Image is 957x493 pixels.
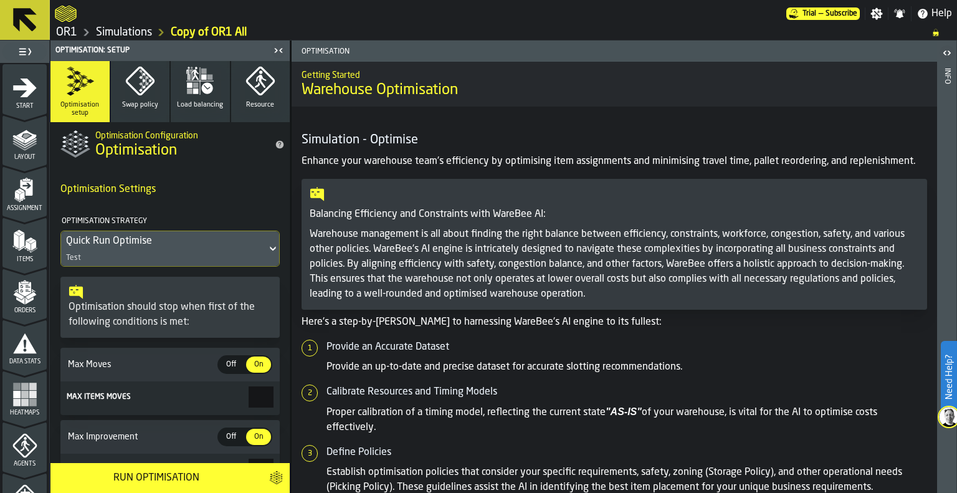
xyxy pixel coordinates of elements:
[217,355,245,374] label: button-switch-multi-Off
[262,463,290,493] button: button-
[292,62,937,107] div: title-Warehouse Optimisation
[69,300,272,330] div: Optimisation should stop when first of the following conditions is met:
[55,101,105,117] span: Optimisation setup
[297,47,617,56] span: Optimisation
[217,428,245,446] label: button-switch-multi-Off
[302,315,927,330] p: Here's a step-by-[PERSON_NAME] to harnessing WareBee's AI engine to its fullest:
[2,64,47,114] li: menu Start
[326,445,927,460] h5: Define Policies
[65,360,217,370] span: Max Moves
[2,205,47,212] span: Assignment
[943,65,951,490] div: Info
[2,371,47,421] li: menu Heatmaps
[245,355,272,374] label: button-switch-multi-On
[246,101,274,109] span: Resource
[221,431,241,443] span: Off
[55,25,952,40] nav: Breadcrumb
[249,359,269,370] span: On
[219,357,244,373] div: thumb
[67,393,131,401] span: Max Items Moves
[249,386,274,408] input: react-aria6769810125-:rd7: react-aria6769810125-:rd7:
[55,2,77,25] a: logo-header
[65,459,275,480] label: react-aria6769810125-:rd9:
[302,80,458,100] span: Warehouse Optimisation
[50,463,262,493] button: button-Run Optimisation
[310,207,919,222] p: Balancing Efficiency and Constraints with WareBee AI:
[326,340,927,355] h5: Provide an Accurate Dataset
[302,68,927,80] h2: Sub Title
[931,6,952,21] span: Help
[302,154,927,169] p: Enhance your warehouse team's efficiency by optimising item assignments and minimising travel tim...
[802,9,816,18] span: Trial
[912,6,957,21] label: button-toggle-Help
[56,26,77,39] a: link-to-/wh/i/02d92962-0f11-4133-9763-7cb092bceeef
[122,101,158,109] span: Swap policy
[819,9,823,18] span: —
[310,227,919,302] p: Warehouse management is all about finding the right balance between efficiency, constraints, work...
[65,432,217,442] span: Max Improvement
[246,357,271,373] div: thumb
[2,461,47,467] span: Agents
[65,386,275,408] label: react-aria6769810125-:rd7:
[2,103,47,110] span: Start
[177,101,223,109] span: Load balancing
[221,359,241,370] span: Off
[246,429,271,445] div: thumb
[2,218,47,267] li: menu Items
[326,404,927,435] p: Proper calibration of a timing model, reflecting the current state of your warehouse, is vital fo...
[888,7,911,20] label: button-toggle-Notifications
[786,7,860,20] div: Menu Subscription
[2,409,47,416] span: Heatmaps
[66,254,81,262] div: Test
[50,122,290,167] div: title-Optimisation
[2,320,47,370] li: menu Data Stats
[937,41,956,493] header: Info
[60,231,280,267] div: DropdownMenuValue-1Test
[326,385,927,400] h5: Calibrate Resources and Timing Models
[245,428,272,446] label: button-switch-multi-On
[95,128,265,141] h2: Sub Title
[60,177,280,202] h4: Optimisation Settings
[2,154,47,161] span: Layout
[219,429,244,445] div: thumb
[66,234,262,249] div: DropdownMenuValue-1
[2,422,47,472] li: menu Agents
[302,132,927,149] h4: Simulation - Optimise
[2,166,47,216] li: menu Assignment
[606,406,642,417] em: "AS-IS"
[96,26,152,39] a: link-to-/wh/i/02d92962-0f11-4133-9763-7cb092bceeef
[938,43,956,65] label: button-toggle-Open
[326,360,927,375] p: Provide an up-to-date and precise dataset for accurate slotting recommendations.
[171,26,247,39] a: link-to-/wh/i/02d92962-0f11-4133-9763-7cb092bceeef/simulations/c39a0a37-e8e8-4098-bcc1-b25da55ee520
[60,212,277,231] h4: Optimisation Strategy
[2,358,47,365] span: Data Stats
[2,115,47,165] li: menu Layout
[249,459,274,480] input: react-aria6769810125-:rd9: react-aria6769810125-:rd9:
[2,43,47,60] label: button-toggle-Toggle Full Menu
[95,141,177,161] span: Optimisation
[270,43,287,58] label: button-toggle-Close me
[2,307,47,314] span: Orders
[2,256,47,263] span: Items
[55,46,130,55] span: Optimisation: Setup
[865,7,888,20] label: button-toggle-Settings
[942,342,956,412] label: Need Help?
[58,471,254,486] div: Run Optimisation
[249,431,269,443] span: On
[786,7,860,20] a: link-to-/wh/i/02d92962-0f11-4133-9763-7cb092bceeef/pricing/
[2,269,47,318] li: menu Orders
[826,9,857,18] span: Subscribe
